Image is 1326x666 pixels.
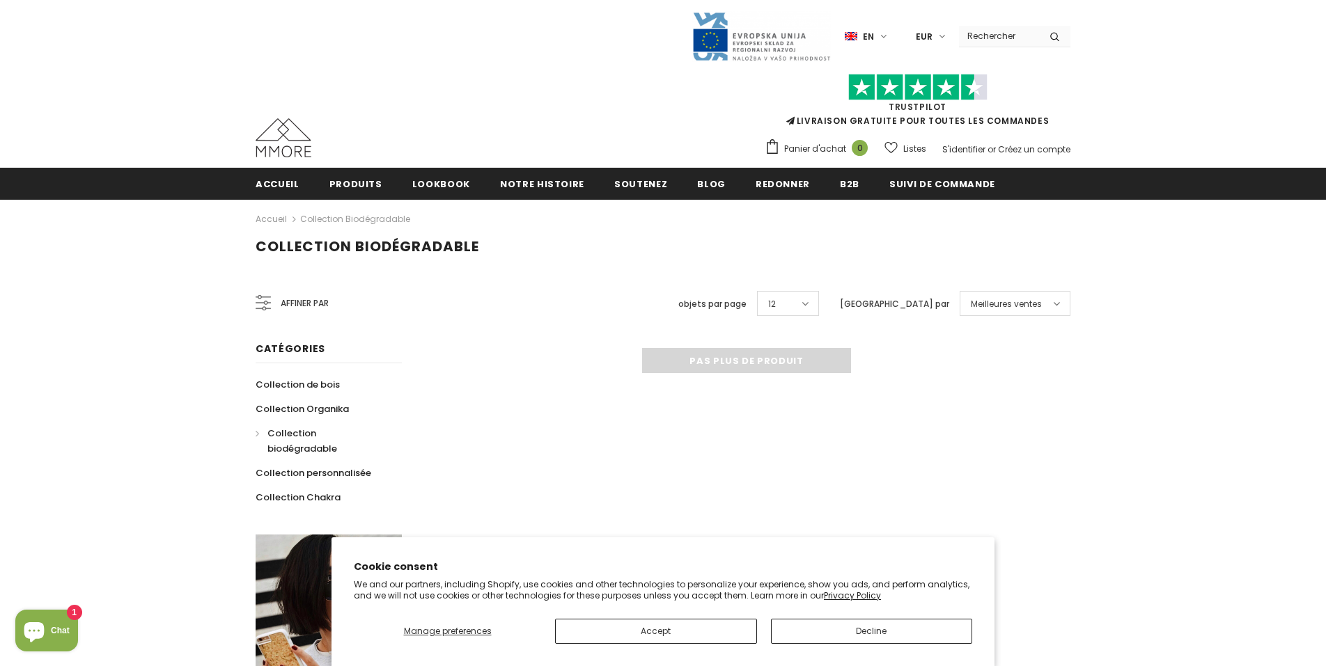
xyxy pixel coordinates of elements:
[765,80,1070,127] span: LIVRAISON GRATUITE POUR TOUTES LES COMMANDES
[889,101,946,113] a: TrustPilot
[784,142,846,156] span: Panier d'achat
[256,372,340,397] a: Collection de bois
[256,466,371,479] span: Collection personnalisée
[256,211,287,228] a: Accueil
[412,168,470,199] a: Lookbook
[256,342,325,356] span: Catégories
[916,30,933,44] span: EUR
[555,619,757,644] button: Accept
[942,143,985,155] a: S'identifier
[840,297,949,311] label: [GEOGRAPHIC_DATA] par
[267,427,337,455] span: Collection biodégradable
[971,297,1042,311] span: Meilleures ventes
[354,560,972,574] h2: Cookie consent
[404,625,492,637] span: Manage preferences
[256,177,299,191] span: Accueil
[824,589,881,601] a: Privacy Policy
[500,177,584,191] span: Notre histoire
[300,213,410,225] a: Collection biodégradable
[256,378,340,391] span: Collection de bois
[903,142,926,156] span: Listes
[256,485,341,509] a: Collection Chakra
[354,619,541,644] button: Manage preferences
[863,30,874,44] span: en
[884,136,926,161] a: Listes
[692,30,831,42] a: Javni Razpis
[614,177,667,191] span: soutenez
[256,491,341,504] span: Collection Chakra
[848,74,988,101] img: Faites confiance aux étoiles pilotes
[412,177,470,191] span: Lookbook
[756,168,810,199] a: Redonner
[889,168,995,199] a: Suivi de commande
[11,610,82,655] inbox-online-store-chat: Shopify online store chat
[840,168,859,199] a: B2B
[281,296,329,311] span: Affiner par
[845,31,857,42] img: i-lang-1.png
[256,168,299,199] a: Accueil
[678,297,747,311] label: objets par page
[256,461,371,485] a: Collection personnalisée
[256,402,349,415] span: Collection Organika
[840,177,859,191] span: B2B
[256,118,311,157] img: Cas MMORE
[988,143,996,155] span: or
[768,297,776,311] span: 12
[697,177,726,191] span: Blog
[256,237,479,256] span: Collection biodégradable
[329,177,382,191] span: Produits
[256,397,349,421] a: Collection Organika
[765,138,875,159] a: Panier d'achat 0
[852,140,868,156] span: 0
[889,177,995,191] span: Suivi de commande
[697,168,726,199] a: Blog
[329,168,382,199] a: Produits
[256,421,387,461] a: Collection biodégradable
[500,168,584,199] a: Notre histoire
[692,11,831,62] img: Javni Razpis
[959,26,1039,46] input: Search Site
[756,177,810,191] span: Redonner
[354,579,972,601] p: We and our partners, including Shopify, use cookies and other technologies to personalize your ex...
[771,619,973,644] button: Decline
[614,168,667,199] a: soutenez
[998,143,1070,155] a: Créez un compte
